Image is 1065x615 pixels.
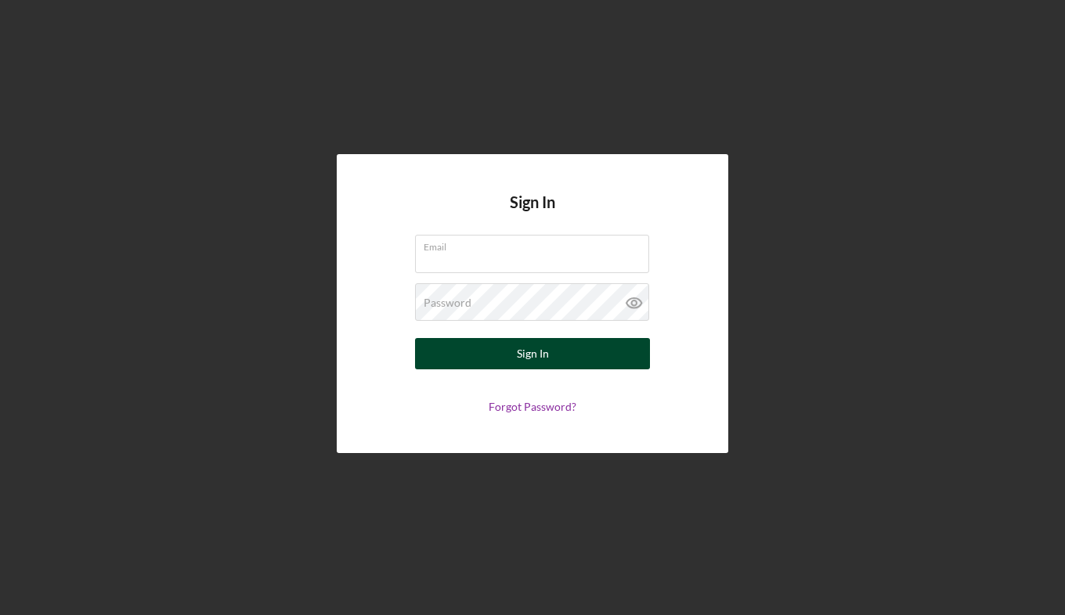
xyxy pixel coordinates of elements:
label: Password [424,297,471,309]
h4: Sign In [510,193,555,235]
a: Forgot Password? [489,400,576,413]
button: Sign In [415,338,650,369]
div: Sign In [517,338,549,369]
label: Email [424,236,649,253]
